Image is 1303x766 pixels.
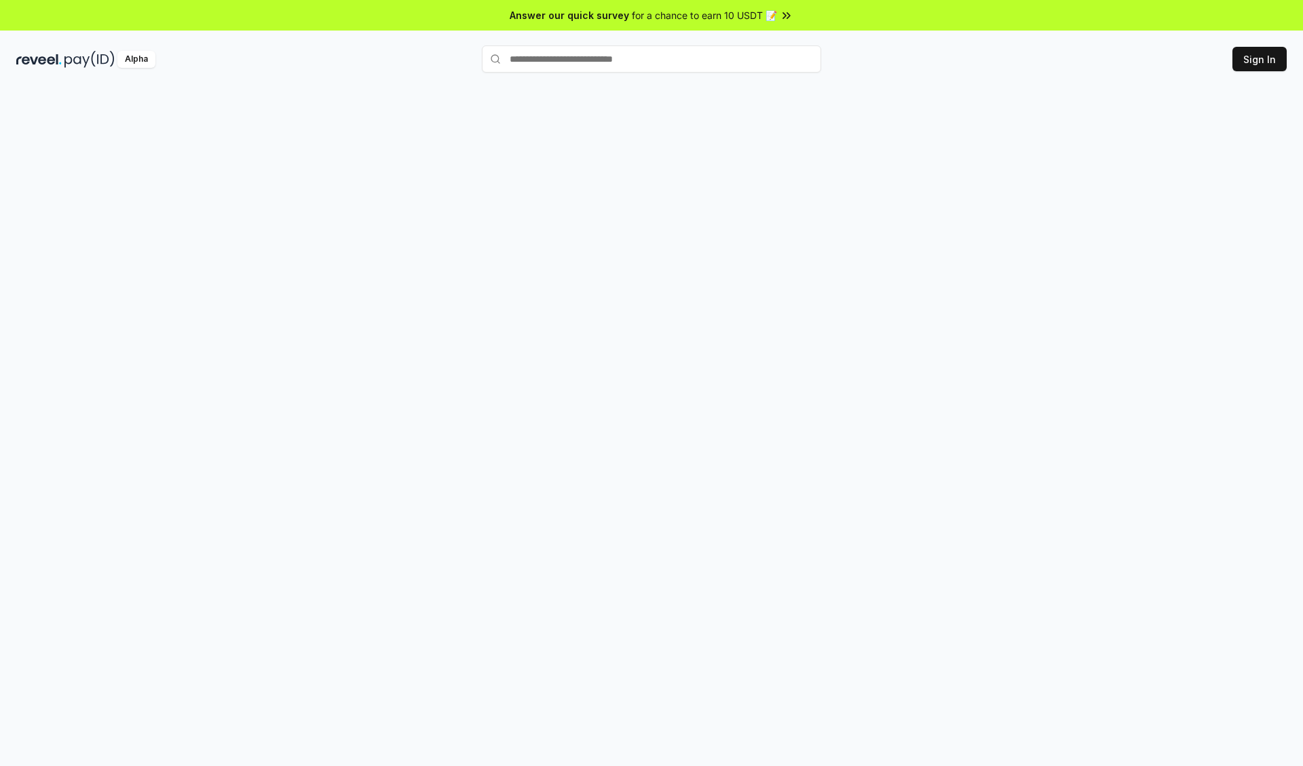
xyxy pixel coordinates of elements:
img: reveel_dark [16,51,62,68]
img: pay_id [64,51,115,68]
span: Answer our quick survey [510,8,629,22]
button: Sign In [1232,47,1287,71]
span: for a chance to earn 10 USDT 📝 [632,8,777,22]
div: Alpha [117,51,155,68]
